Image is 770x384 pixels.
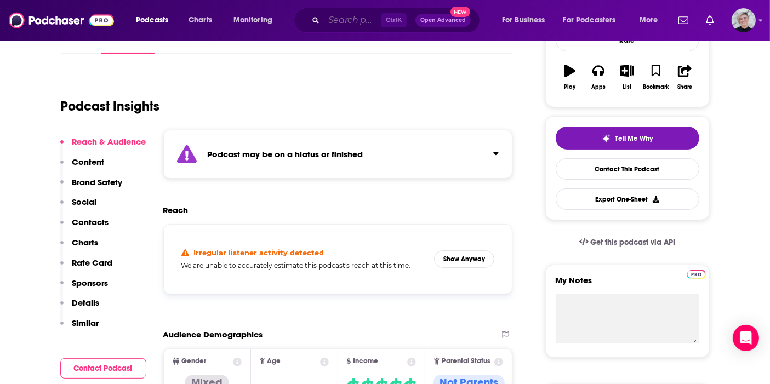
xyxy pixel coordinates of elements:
span: Tell Me Why [615,134,653,143]
label: My Notes [556,275,699,294]
div: List [623,84,632,90]
span: New [450,7,470,17]
p: Charts [72,237,99,248]
div: Search podcasts, credits, & more... [304,8,490,33]
button: open menu [556,12,632,29]
a: Credits5 [287,29,328,54]
h2: Reach [163,205,189,215]
span: Get this podcast via API [590,238,675,247]
p: Details [72,297,100,308]
button: Export One-Sheet [556,188,699,210]
img: User Profile [732,8,756,32]
div: Bookmark [643,84,669,90]
a: Reviews [240,29,272,54]
h4: Irregular listener activity detected [193,248,324,257]
button: open menu [494,12,559,29]
button: Share [670,58,699,97]
button: Open AdvancedNew [415,14,471,27]
button: Contacts [60,217,109,237]
button: Contact Podcast [60,358,146,379]
a: Pro website [687,268,706,279]
h2: Audience Demographics [163,329,263,340]
section: Click to expand status details [163,130,513,179]
div: Play [564,84,575,90]
button: Show profile menu [732,8,756,32]
h1: Podcast Insights [61,98,160,114]
button: Charts [60,237,99,257]
span: Income [353,358,378,365]
h5: We are unable to accurately estimate this podcast's reach at this time. [181,261,426,270]
p: Brand Safety [72,177,123,187]
span: More [640,13,658,28]
span: Open Advanced [420,18,466,23]
a: Get this podcast via API [571,229,685,256]
div: Share [677,84,692,90]
strong: Podcast may be on a hiatus or finished [208,149,363,159]
button: Details [60,297,100,318]
a: About [61,29,85,54]
span: Age [267,358,281,365]
button: Bookmark [642,58,670,97]
span: Monitoring [233,13,272,28]
button: Rate Card [60,257,113,278]
span: Gender [182,358,207,365]
img: Podchaser Pro [687,270,706,279]
button: Apps [584,58,613,97]
p: Similar [72,318,99,328]
img: Podchaser - Follow, Share and Rate Podcasts [9,10,114,31]
button: Content [60,157,105,177]
button: Play [556,58,584,97]
a: Show notifications dropdown [674,11,693,30]
div: Apps [591,84,606,90]
p: Reach & Audience [72,136,146,147]
span: For Business [502,13,545,28]
input: Search podcasts, credits, & more... [324,12,381,29]
button: List [613,58,641,97]
p: Sponsors [72,278,109,288]
button: Brand Safety [60,177,123,197]
button: Similar [60,318,99,338]
button: Sponsors [60,278,109,298]
span: For Podcasters [563,13,616,28]
a: Similar [375,29,402,54]
button: Reach & Audience [60,136,146,157]
span: Charts [189,13,212,28]
p: Rate Card [72,257,113,268]
a: Charts [181,12,219,29]
a: Episodes335 [170,29,224,54]
button: open menu [128,12,182,29]
a: Show notifications dropdown [701,11,718,30]
a: Lists [343,29,360,54]
button: open menu [226,12,287,29]
button: tell me why sparkleTell Me Why [556,127,699,150]
button: Show Anyway [434,250,494,268]
p: Social [72,197,97,207]
a: Contact This Podcast [556,158,699,180]
span: Parental Status [442,358,490,365]
span: Ctrl K [381,13,407,27]
span: Logged in as koernerj2 [732,8,756,32]
span: Podcasts [136,13,168,28]
button: Social [60,197,97,217]
img: tell me why sparkle [602,134,611,143]
button: open menu [632,12,672,29]
div: Open Intercom Messenger [733,325,759,351]
p: Contacts [72,217,109,227]
p: Content [72,157,105,167]
a: InsightsPodchaser Pro [101,29,155,54]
